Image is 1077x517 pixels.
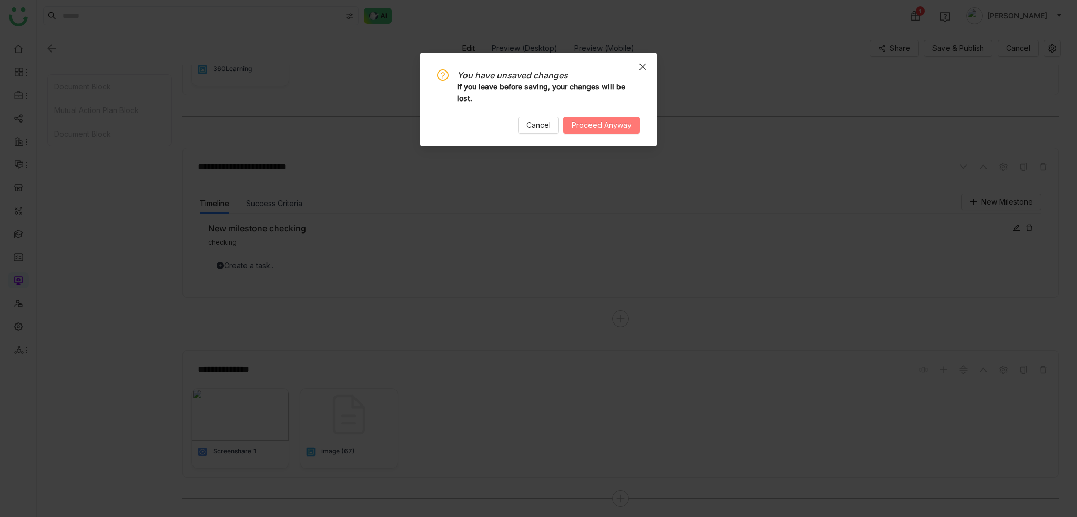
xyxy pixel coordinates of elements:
[572,119,632,131] span: Proceed Anyway
[457,82,625,103] b: If you leave before saving, your changes will be lost.
[628,53,657,81] button: Close
[526,119,551,131] span: Cancel
[457,70,568,80] i: You have unsaved changes
[518,117,559,134] button: Cancel
[563,117,640,134] button: Proceed Anyway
